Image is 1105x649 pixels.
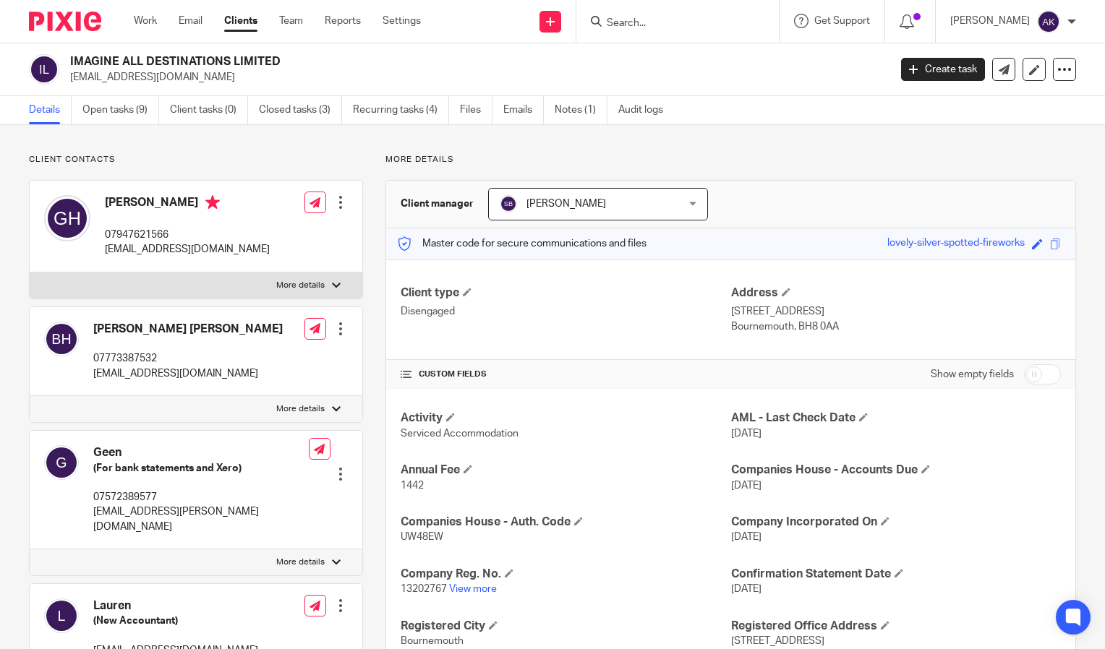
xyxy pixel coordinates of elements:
[276,556,325,568] p: More details
[224,14,257,28] a: Clients
[279,14,303,28] a: Team
[93,445,309,460] h4: Geen
[449,584,497,594] a: View more
[276,403,325,415] p: More details
[179,14,202,28] a: Email
[731,532,761,542] span: [DATE]
[901,58,985,81] a: Create task
[887,236,1025,252] div: lovely-silver-spotted-fireworks
[93,366,283,381] p: [EMAIL_ADDRESS][DOMAIN_NAME]
[170,96,248,124] a: Client tasks (0)
[29,96,72,124] a: Details
[605,17,735,30] input: Search
[500,195,517,212] img: svg%3E
[276,280,325,291] p: More details
[401,304,730,319] p: Disengaged
[401,515,730,530] h4: Companies House - Auth. Code
[731,285,1061,301] h4: Address
[401,369,730,380] h4: CUSTOM FIELDS
[397,236,647,251] p: Master code for secure communications and files
[385,154,1076,166] p: More details
[70,54,717,69] h2: IMAGINE ALL DESTINATIONS LIMITED
[29,154,363,166] p: Client contacts
[134,14,157,28] a: Work
[44,322,79,356] img: svg%3E
[44,598,79,633] img: svg%3E
[401,584,447,594] span: 13202767
[1037,10,1060,33] img: svg%3E
[44,195,90,241] img: svg%3E
[401,285,730,301] h4: Client type
[731,584,761,594] span: [DATE]
[325,14,361,28] a: Reports
[814,16,870,26] span: Get Support
[950,14,1030,28] p: [PERSON_NAME]
[731,619,1061,634] h4: Registered Office Address
[731,319,1061,334] p: Bournemouth, BH8 0AA
[731,463,1061,478] h4: Companies House - Accounts Due
[353,96,449,124] a: Recurring tasks (4)
[29,54,59,85] img: svg%3E
[105,228,270,242] p: 07947621566
[29,12,101,31] img: Pixie
[460,96,492,124] a: Files
[401,411,730,426] h4: Activity
[401,481,424,491] span: 1442
[731,481,761,491] span: [DATE]
[93,322,283,337] h4: [PERSON_NAME] [PERSON_NAME]
[105,195,270,213] h4: [PERSON_NAME]
[93,461,309,476] h5: (For bank statements and Xero)
[401,567,730,582] h4: Company Reg. No.
[93,490,309,504] p: 07572389577
[44,445,79,480] img: svg%3E
[105,242,270,257] p: [EMAIL_ADDRESS][DOMAIN_NAME]
[931,367,1014,382] label: Show empty fields
[731,567,1061,582] h4: Confirmation Statement Date
[731,636,824,646] span: [STREET_ADDRESS]
[731,304,1061,319] p: [STREET_ADDRESS]
[401,636,464,646] span: Bournemouth
[93,351,283,366] p: 07773387532
[259,96,342,124] a: Closed tasks (3)
[93,614,258,628] h5: (New Accountant)
[401,197,474,211] h3: Client manager
[731,411,1061,426] h4: AML - Last Check Date
[731,429,761,439] span: [DATE]
[526,199,606,209] span: [PERSON_NAME]
[555,96,607,124] a: Notes (1)
[503,96,544,124] a: Emails
[93,504,309,534] p: [EMAIL_ADDRESS][PERSON_NAME][DOMAIN_NAME]
[383,14,421,28] a: Settings
[401,532,443,542] span: UW48EW
[82,96,159,124] a: Open tasks (9)
[401,463,730,478] h4: Annual Fee
[618,96,674,124] a: Audit logs
[401,619,730,634] h4: Registered City
[205,195,220,210] i: Primary
[731,515,1061,530] h4: Company Incorporated On
[70,70,879,85] p: [EMAIL_ADDRESS][DOMAIN_NAME]
[401,429,519,439] span: Serviced Accommodation
[93,598,258,614] h4: Lauren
